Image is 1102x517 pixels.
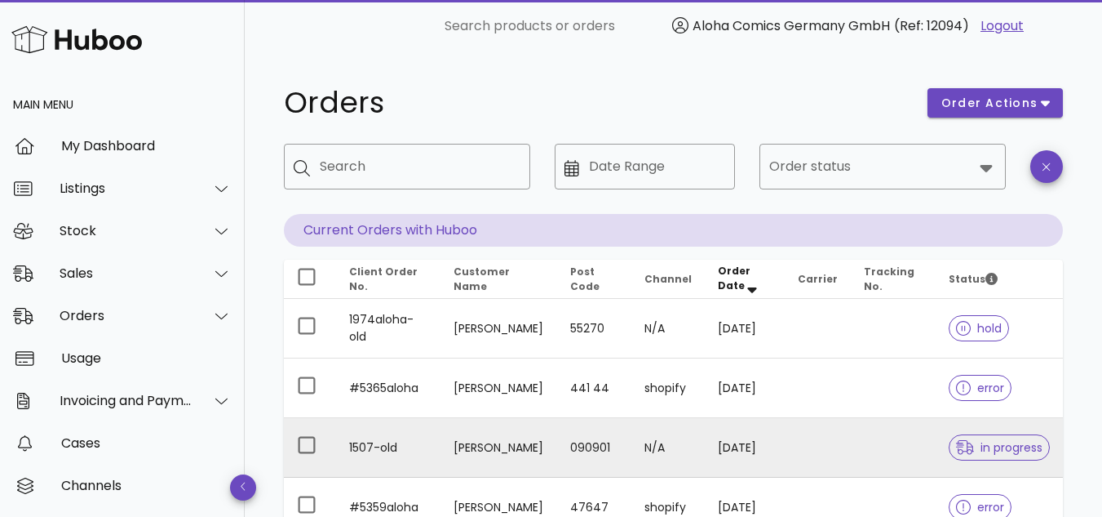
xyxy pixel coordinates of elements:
[284,88,908,118] h1: Orders
[336,299,440,359] td: 1974aloha-old
[60,223,193,238] div: Stock
[956,501,1004,513] span: error
[61,350,232,366] div: Usage
[693,16,890,35] span: Aloha Comics Germany GmbH
[570,265,600,293] span: Post Code
[927,88,1063,118] button: order actions
[454,265,510,293] span: Customer Name
[11,22,142,57] img: Huboo Logo
[864,265,914,293] span: Tracking No.
[894,16,969,35] span: (Ref: 12094)
[940,95,1038,112] span: order actions
[60,393,193,408] div: Invoicing and Payments
[440,418,557,478] td: [PERSON_NAME]
[336,359,440,418] td: #5365aloha
[60,308,193,323] div: Orders
[718,264,750,292] span: Order Date
[644,272,692,286] span: Channel
[557,260,631,299] th: Post Code
[336,418,440,478] td: 1507-old
[851,260,936,299] th: Tracking No.
[557,359,631,418] td: 441 44
[956,442,1042,453] span: in progress
[956,323,1002,334] span: hold
[631,418,705,478] td: N/A
[705,260,785,299] th: Order Date: Sorted descending. Activate to remove sorting.
[60,265,193,281] div: Sales
[631,260,705,299] th: Channel
[349,265,418,293] span: Client Order No.
[61,478,232,493] div: Channels
[631,359,705,418] td: shopify
[557,299,631,359] td: 55270
[60,181,193,196] div: Listings
[705,359,785,418] td: [DATE]
[284,214,1063,247] p: Current Orders with Huboo
[440,299,557,359] td: [PERSON_NAME]
[440,359,557,418] td: [PERSON_NAME]
[785,260,851,299] th: Carrier
[705,418,785,478] td: [DATE]
[705,299,785,359] td: [DATE]
[631,299,705,359] td: N/A
[798,272,838,286] span: Carrier
[336,260,440,299] th: Client Order No.
[949,272,998,286] span: Status
[936,260,1063,299] th: Status
[61,435,232,451] div: Cases
[759,144,1006,189] div: Order status
[980,16,1024,36] a: Logout
[440,260,557,299] th: Customer Name
[61,138,232,154] div: My Dashboard
[956,382,1004,394] span: error
[557,418,631,478] td: 090901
